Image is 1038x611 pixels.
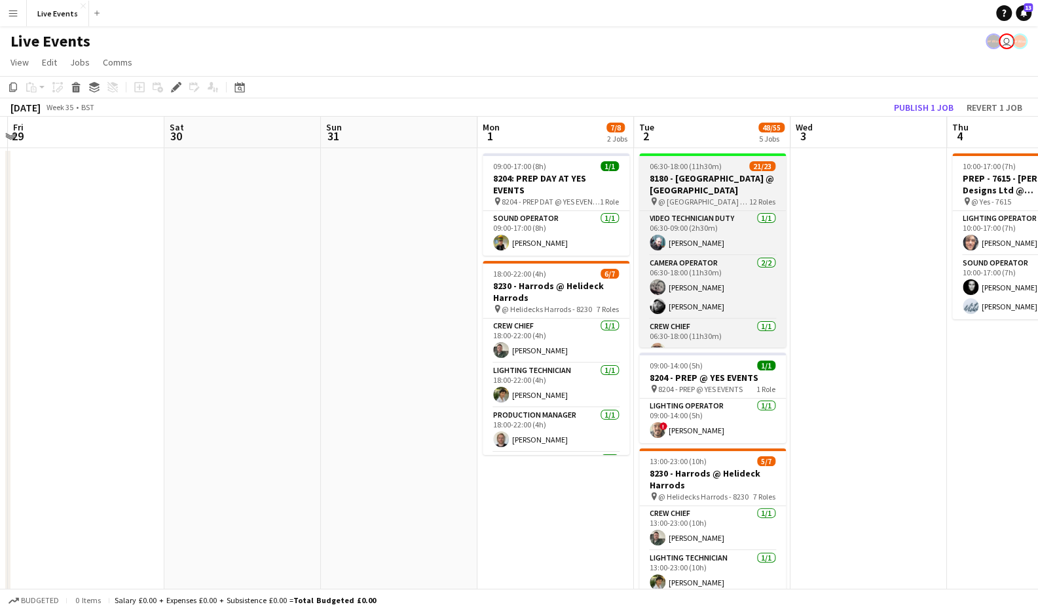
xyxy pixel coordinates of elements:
span: 2 [637,128,654,144]
a: View [5,54,34,71]
span: @ Helidecks Harrods - 8230 [658,492,749,502]
app-card-role: Camera Operator2/206:30-18:00 (11h30m)[PERSON_NAME][PERSON_NAME] [639,256,786,319]
span: 1 Role [600,197,619,207]
span: Edit [42,56,57,68]
div: Salary £0.00 + Expenses £0.00 + Subsistence £0.00 = [115,595,376,605]
span: 30 [168,128,184,144]
h3: 8180 - [GEOGRAPHIC_DATA] @ [GEOGRAPHIC_DATA] [639,172,786,196]
span: 6/7 [601,269,619,279]
span: 09:00-14:00 (5h) [650,361,703,370]
span: Sun [326,121,342,133]
span: 21/23 [749,161,775,171]
span: 3 [794,128,813,144]
span: 7 Roles [597,304,619,314]
span: 7/8 [606,123,625,132]
app-card-role: Crew Chief1/106:30-18:00 (11h30m)[PERSON_NAME] [639,319,786,364]
span: Tue [639,121,654,133]
span: 1 [481,128,500,144]
button: Revert 1 job [961,99,1028,116]
span: 0 items [72,595,103,605]
a: 13 [1016,5,1031,21]
span: 5/7 [757,456,775,466]
div: 2 Jobs [607,134,627,144]
div: [DATE] [10,101,41,114]
span: 8204 - PREP @ YES EVENTS [658,384,743,394]
span: Thu [952,121,969,133]
span: 10:00-17:00 (7h) [963,161,1016,171]
a: Comms [98,54,138,71]
app-job-card: 09:00-17:00 (8h)1/18204: PREP DAY AT YES EVENTS 8204 - PREP DAT @ YES EVENTS1 RoleSound Operator1... [483,153,629,256]
a: Edit [37,54,62,71]
app-card-role: Crew Chief1/113:00-23:00 (10h)[PERSON_NAME] [639,506,786,551]
span: Sat [170,121,184,133]
app-user-avatar: Production Managers [986,33,1001,49]
button: Budgeted [7,593,61,608]
span: 13 [1024,3,1033,12]
button: Live Events [27,1,89,26]
span: Jobs [70,56,90,68]
app-job-card: 09:00-14:00 (5h)1/18204 - PREP @ YES EVENTS 8204 - PREP @ YES EVENTS1 RoleLighting Operator1/109:... [639,353,786,443]
span: 31 [324,128,342,144]
span: ! [659,422,667,430]
span: 1/1 [601,161,619,171]
span: 4 [950,128,969,144]
app-card-role: Lighting Technician1/118:00-22:00 (4h)[PERSON_NAME] [483,363,629,408]
span: Total Budgeted £0.00 [293,595,376,605]
span: 12 Roles [749,197,775,207]
app-card-role: Sound Operator1/109:00-17:00 (8h)[PERSON_NAME] [483,211,629,256]
app-card-role: Crew Chief1/118:00-22:00 (4h)[PERSON_NAME] [483,319,629,363]
app-card-role: Project Manager1/1 [483,452,629,497]
div: BST [81,102,94,112]
span: Mon [483,121,500,133]
h3: 8230 - Harrods @ Helideck Harrods [483,280,629,304]
div: 5 Jobs [759,134,784,144]
span: @ [GEOGRAPHIC_DATA] - 8180 [658,197,749,207]
h3: 8204 - PREP @ YES EVENTS [639,372,786,384]
a: Jobs [65,54,95,71]
span: 29 [11,128,24,144]
app-card-role: Lighting Technician1/113:00-23:00 (10h)[PERSON_NAME] [639,551,786,595]
h3: 8204: PREP DAY AT YES EVENTS [483,172,629,196]
span: Comms [103,56,132,68]
span: View [10,56,29,68]
app-card-role: Lighting Operator1/109:00-14:00 (5h)![PERSON_NAME] [639,399,786,443]
span: Fri [13,121,24,133]
app-user-avatar: Technical Department [999,33,1014,49]
span: Wed [796,121,813,133]
span: 7 Roles [753,492,775,502]
app-job-card: 06:30-18:00 (11h30m)21/238180 - [GEOGRAPHIC_DATA] @ [GEOGRAPHIC_DATA] @ [GEOGRAPHIC_DATA] - 81801... [639,153,786,347]
app-card-role: Video Technician Duty1/106:30-09:00 (2h30m)[PERSON_NAME] [639,211,786,256]
button: Publish 1 job [889,99,959,116]
span: @ Helidecks Harrods - 8230 [502,304,592,314]
span: 48/55 [758,123,785,132]
app-job-card: 18:00-22:00 (4h)6/78230 - Harrods @ Helideck Harrods @ Helidecks Harrods - 82307 RolesCrew Chief1... [483,261,629,455]
app-user-avatar: Alex Gill [1012,33,1028,49]
span: 1 Role [756,384,775,394]
h3: 8230 - Harrods @ Helideck Harrods [639,467,786,491]
h1: Live Events [10,31,90,51]
span: 09:00-17:00 (8h) [493,161,546,171]
span: 13:00-23:00 (10h) [650,456,707,466]
span: 06:30-18:00 (11h30m) [650,161,722,171]
span: Budgeted [21,596,59,605]
span: @ Yes - 7615 [971,197,1011,207]
span: 18:00-22:00 (4h) [493,269,546,279]
span: Week 35 [43,102,76,112]
span: 1/1 [757,361,775,370]
app-card-role: Production Manager1/118:00-22:00 (4h)[PERSON_NAME] [483,408,629,452]
span: 8204 - PREP DAT @ YES EVENTS [502,197,600,207]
